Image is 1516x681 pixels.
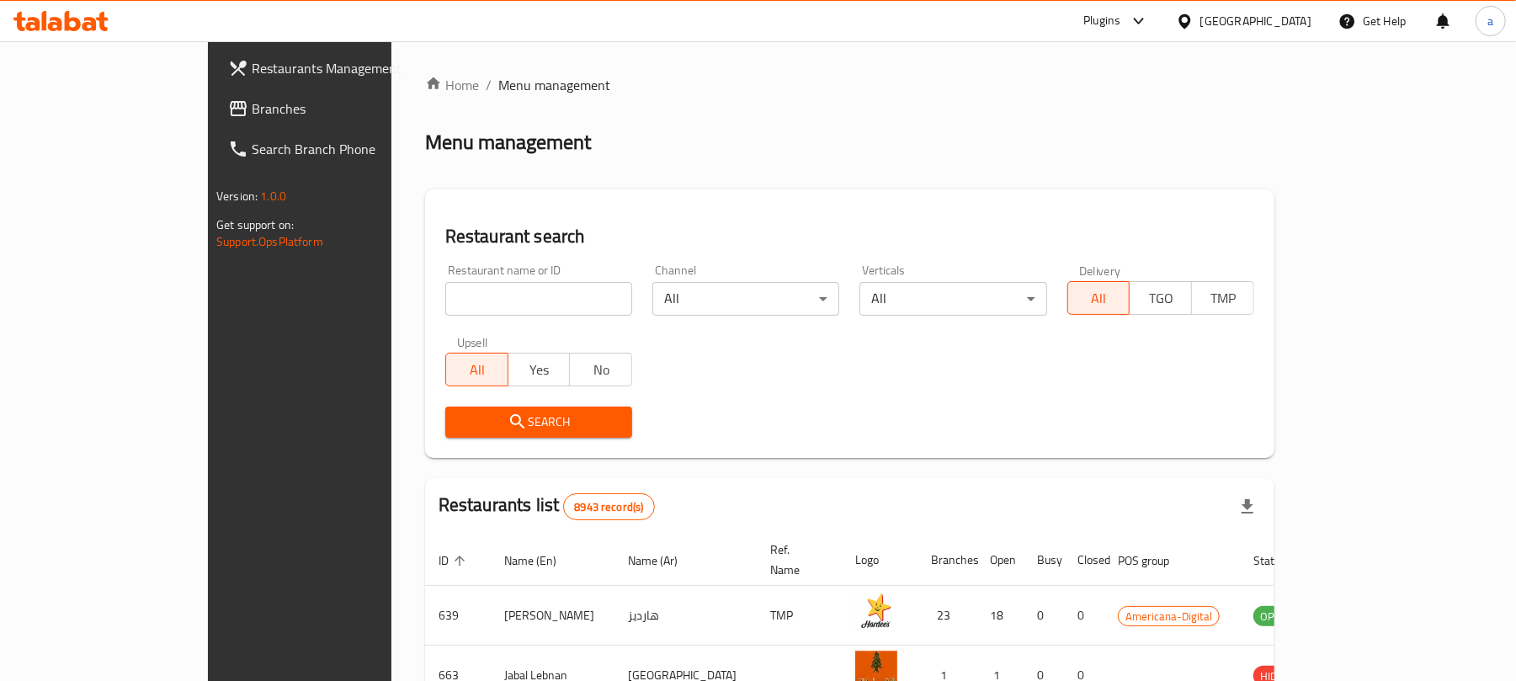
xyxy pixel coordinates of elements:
th: Open [976,535,1024,586]
div: All [652,282,839,316]
span: Americana-Digital [1119,607,1219,626]
span: a [1487,12,1493,30]
a: Branches [215,88,461,129]
a: Search Branch Phone [215,129,461,169]
button: No [569,353,632,386]
span: OPEN [1253,607,1295,626]
nav: breadcrumb [425,75,1274,95]
li: / [486,75,492,95]
div: All [859,282,1046,316]
span: TGO [1136,286,1185,311]
h2: Menu management [425,129,591,156]
span: Menu management [498,75,610,95]
td: TMP [757,586,842,646]
span: Name (En) [504,551,578,571]
span: 1.0.0 [260,185,286,207]
span: Version: [216,185,258,207]
span: Ref. Name [770,540,822,580]
div: Export file [1227,487,1268,527]
td: 23 [918,586,976,646]
label: Upsell [457,336,488,348]
span: Name (Ar) [628,551,699,571]
span: ID [439,551,471,571]
div: Total records count [563,493,654,520]
a: Support.OpsPlatform [216,231,323,253]
div: [GEOGRAPHIC_DATA] [1200,12,1311,30]
span: All [453,358,502,382]
button: Yes [508,353,571,386]
button: TMP [1191,281,1254,315]
th: Busy [1024,535,1064,586]
td: 0 [1024,586,1064,646]
input: Search for restaurant name or ID.. [445,282,632,316]
button: TGO [1129,281,1192,315]
span: All [1075,286,1124,311]
button: Search [445,407,632,438]
td: هارديز [614,586,757,646]
h2: Restaurants list [439,492,655,520]
span: POS group [1118,551,1191,571]
span: Search Branch Phone [252,139,448,159]
button: All [1067,281,1130,315]
div: OPEN [1253,606,1295,626]
div: Plugins [1083,11,1120,31]
th: Branches [918,535,976,586]
span: Branches [252,98,448,119]
span: TMP [1199,286,1247,311]
a: Restaurants Management [215,48,461,88]
th: Logo [842,535,918,586]
span: No [577,358,625,382]
td: 0 [1064,586,1104,646]
td: 18 [976,586,1024,646]
label: Delivery [1079,264,1121,276]
th: Closed [1064,535,1104,586]
span: Yes [515,358,564,382]
span: Get support on: [216,214,294,236]
td: [PERSON_NAME] [491,586,614,646]
img: Hardee's [855,591,897,633]
h2: Restaurant search [445,224,1254,249]
span: Restaurants Management [252,58,448,78]
span: Status [1253,551,1308,571]
span: 8943 record(s) [564,499,653,515]
span: Search [459,412,619,433]
button: All [445,353,508,386]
